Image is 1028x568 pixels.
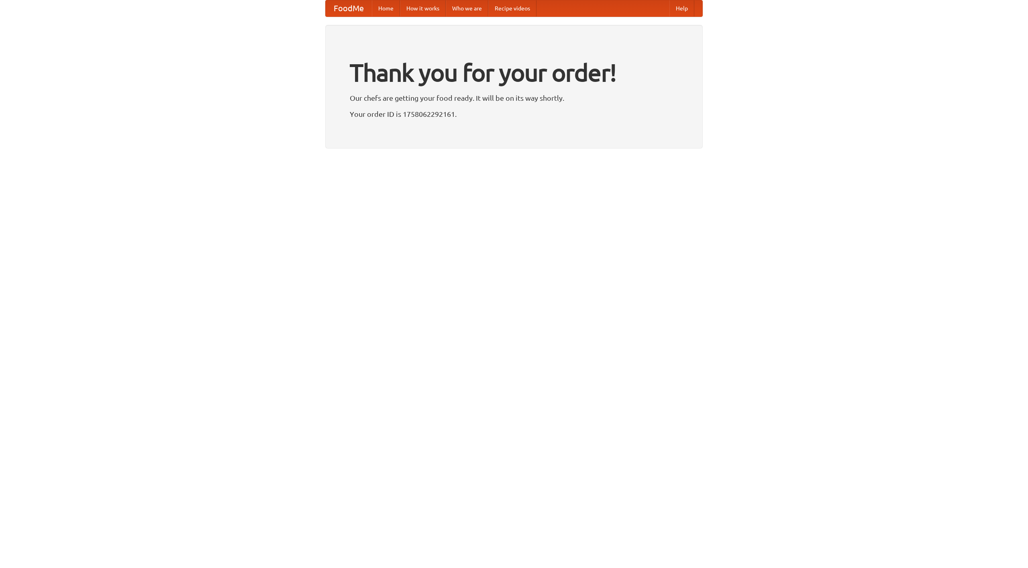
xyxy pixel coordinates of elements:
a: Recipe videos [488,0,536,16]
a: Home [372,0,400,16]
h1: Thank you for your order! [350,53,678,92]
a: Help [669,0,694,16]
p: Your order ID is 1758062292161. [350,108,678,120]
a: How it works [400,0,446,16]
a: FoodMe [326,0,372,16]
a: Who we are [446,0,488,16]
p: Our chefs are getting your food ready. It will be on its way shortly. [350,92,678,104]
